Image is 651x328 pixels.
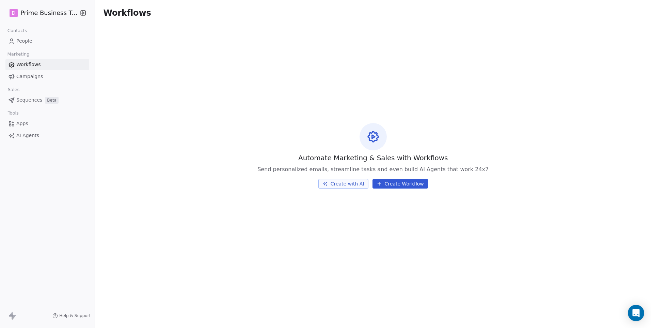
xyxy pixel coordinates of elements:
a: SequencesBeta [5,94,89,106]
a: People [5,35,89,47]
span: Campaigns [16,73,43,80]
span: Automate Marketing & Sales with Workflows [298,153,448,163]
button: Create Workflow [372,179,428,189]
span: Send personalized emails, streamline tasks and even build AI Agents that work 24x7 [257,165,489,174]
span: Marketing [4,49,32,59]
span: Sequences [16,96,42,104]
span: Workflows [103,8,151,18]
a: Help & Support [52,313,91,318]
span: Beta [45,97,59,104]
span: People [16,38,32,45]
span: AI Agents [16,132,39,139]
button: Create with AI [318,179,368,189]
span: D [12,10,16,16]
a: Workflows [5,59,89,70]
div: Open Intercom Messenger [628,305,644,321]
span: Tools [5,108,21,118]
a: Campaigns [5,71,89,82]
span: Workflows [16,61,41,68]
span: Prime Business Team [20,9,78,17]
span: Apps [16,120,28,127]
span: Help & Support [59,313,91,318]
span: Sales [5,85,22,95]
a: Apps [5,118,89,129]
span: Contacts [4,26,30,36]
a: AI Agents [5,130,89,141]
button: DPrime Business Team [8,7,75,19]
